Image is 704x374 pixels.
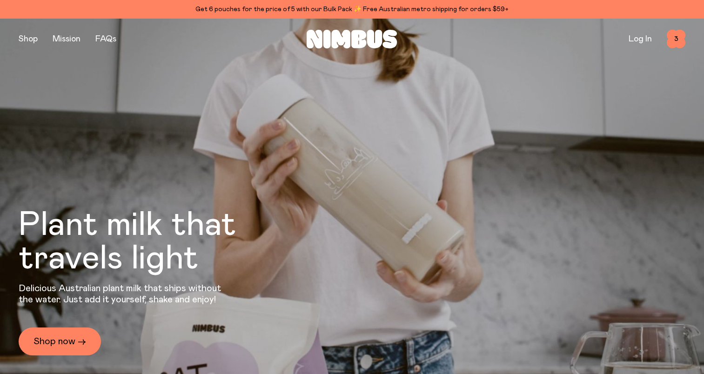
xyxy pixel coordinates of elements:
a: FAQs [95,35,116,43]
button: 3 [667,30,685,48]
a: Mission [53,35,80,43]
a: Shop now → [19,327,101,355]
p: Delicious Australian plant milk that ships without the water. Just add it yourself, shake and enjoy! [19,283,227,305]
a: Log In [629,35,652,43]
h1: Plant milk that travels light [19,208,287,275]
div: Get 6 pouches for the price of 5 with our Bulk Pack ✨ Free Australian metro shipping for orders $59+ [19,4,685,15]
